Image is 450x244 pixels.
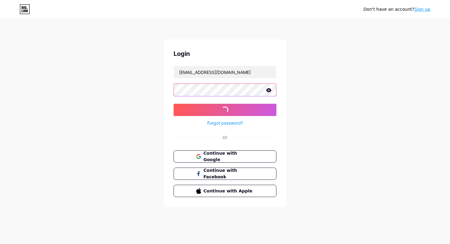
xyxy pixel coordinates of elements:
span: Continue with Apple [204,188,254,194]
a: Sign up [414,7,430,12]
button: Continue with Facebook [174,168,276,180]
button: Continue with Google [174,150,276,163]
div: Don't have an account? [363,6,430,13]
a: Forgot password? [207,120,243,126]
input: Username [174,66,276,78]
button: Continue with Apple [174,185,276,197]
span: Continue with Facebook [204,167,254,180]
div: Login [174,49,276,58]
span: Continue with Google [204,150,254,163]
div: Or [223,134,227,141]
